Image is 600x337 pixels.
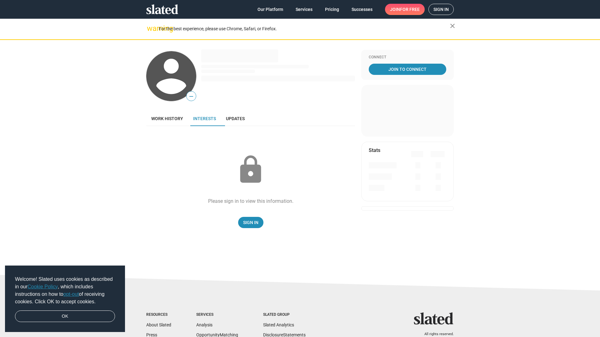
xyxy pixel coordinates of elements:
div: Connect [369,55,446,60]
span: Updates [226,116,245,121]
span: Sign in [433,4,449,15]
a: Interests [188,111,221,126]
div: cookieconsent [5,266,125,332]
span: Pricing [325,4,339,15]
span: Services [296,4,312,15]
a: Joinfor free [385,4,425,15]
span: Welcome! Slated uses cookies as described in our , which includes instructions on how to of recei... [15,276,115,305]
a: Join To Connect [369,64,446,75]
a: dismiss cookie message [15,310,115,322]
a: Cookie Policy [27,284,58,289]
span: Our Platform [257,4,283,15]
div: Resources [146,312,171,317]
div: Please sign in to view this information. [208,198,293,204]
a: Pricing [320,4,344,15]
span: Successes [352,4,372,15]
mat-icon: warning [147,25,154,32]
a: Slated Analytics [263,322,294,327]
span: Join [390,4,420,15]
a: Work history [146,111,188,126]
div: Services [196,312,238,317]
span: Interests [193,116,216,121]
a: Updates [221,111,250,126]
mat-icon: close [449,22,456,30]
span: — [187,92,196,100]
a: Our Platform [252,4,288,15]
a: About Slated [146,322,171,327]
a: Sign In [238,217,263,228]
a: opt-out [63,291,79,297]
span: Join To Connect [370,64,445,75]
span: for free [400,4,420,15]
div: For the best experience, please use Chrome, Safari, or Firefox. [159,25,450,33]
a: Sign in [428,4,454,15]
a: Analysis [196,322,212,327]
a: Services [291,4,317,15]
a: Successes [347,4,377,15]
mat-card-title: Stats [369,147,380,154]
span: Work history [151,116,183,121]
div: Slated Group [263,312,306,317]
mat-icon: lock [235,154,266,185]
span: Sign In [243,217,258,228]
